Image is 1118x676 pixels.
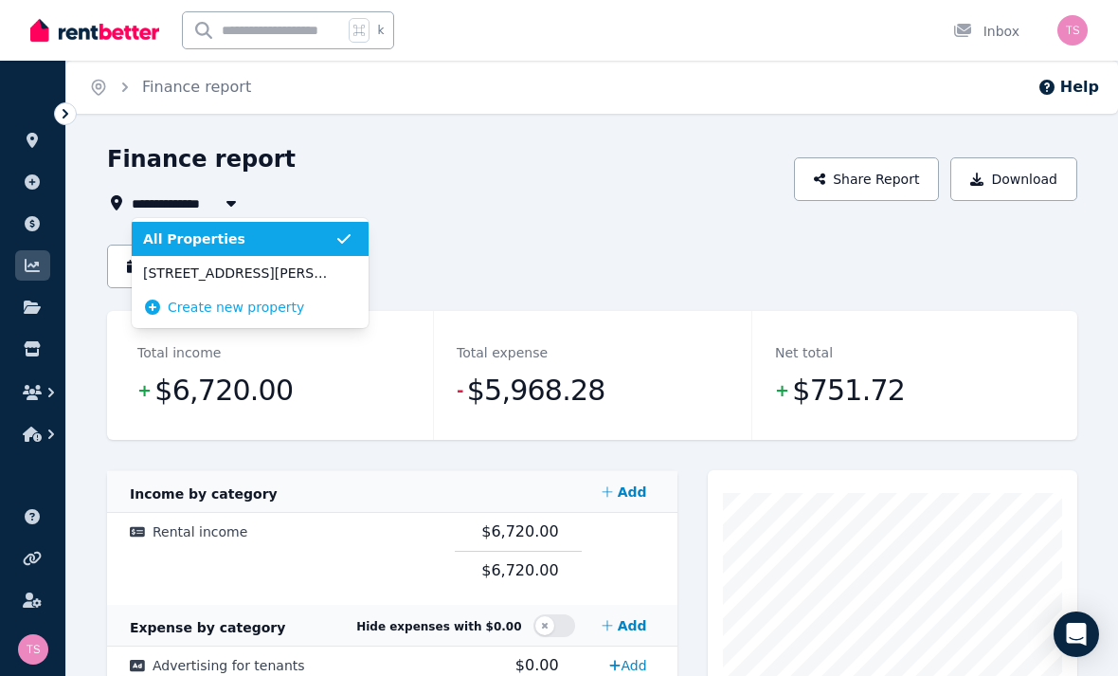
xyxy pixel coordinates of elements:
span: Rental income [153,524,247,539]
nav: Breadcrumb [66,61,274,114]
button: Download [950,157,1077,201]
span: ORGANISE [15,104,75,118]
a: Add [594,473,655,511]
span: Expense by category [130,620,285,635]
span: $6,720.00 [154,372,293,410]
span: $5,968.28 [467,372,605,410]
div: Open Intercom Messenger [1054,612,1099,657]
dt: Total expense [457,341,548,364]
span: $6,720.00 [481,561,558,579]
span: Create new property [168,298,304,317]
a: Add [594,607,655,645]
span: - [457,377,463,404]
span: $6,720.00 [481,522,558,540]
div: Inbox [953,22,1019,41]
span: Income by category [130,486,278,502]
dt: Total income [137,341,221,364]
span: [STREET_ADDRESS][PERSON_NAME] [143,264,334,283]
a: Finance report [142,78,251,96]
button: Date filter [107,245,233,288]
span: All Properties [143,229,334,248]
img: Tom Soleymanbik [1057,15,1088,46]
span: Hide expenses with $0.00 [356,620,521,633]
button: Share Report [794,157,940,201]
span: Advertising for tenants [153,658,305,673]
span: + [137,377,151,404]
img: Tom Soleymanbik [18,634,48,665]
span: $751.72 [792,372,905,410]
button: Help [1037,76,1099,99]
span: k [377,23,384,38]
h1: Finance report [107,144,296,174]
span: $0.00 [515,656,559,674]
dt: Net total [775,341,833,364]
img: RentBetter [30,16,159,45]
span: + [775,377,788,404]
